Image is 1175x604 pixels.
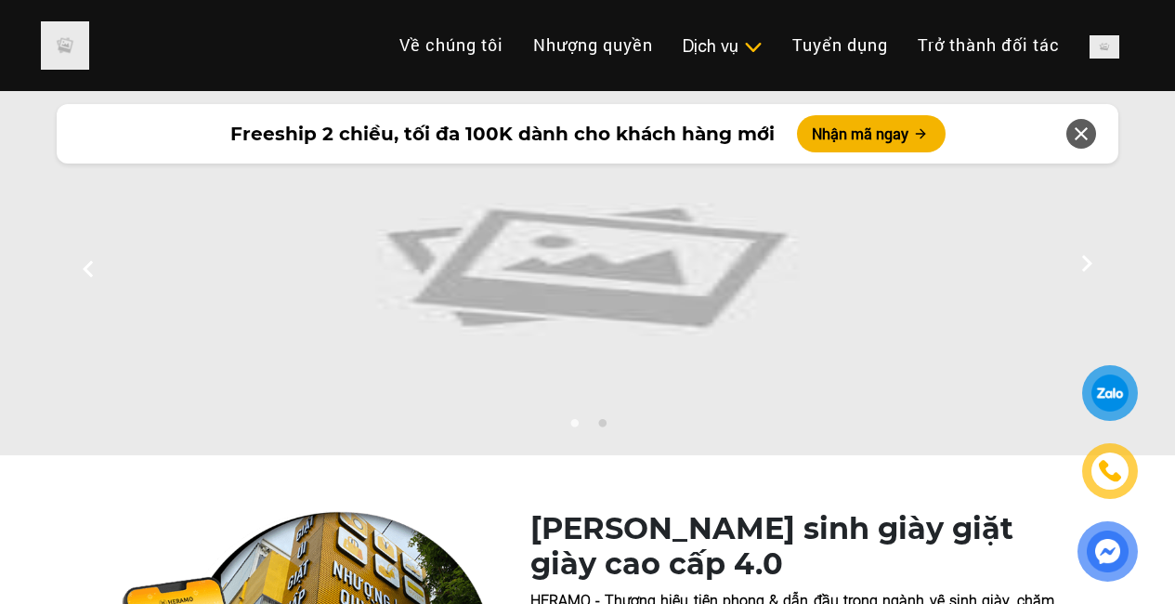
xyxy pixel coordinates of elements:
a: Tuyển dụng [777,25,903,65]
div: Dịch vụ [683,33,763,59]
a: Nhượng quyền [518,25,668,65]
img: subToggleIcon [743,38,763,57]
button: 1 [565,418,583,437]
img: phone-icon [1097,458,1123,484]
a: Về chúng tôi [385,25,518,65]
a: Trở thành đối tác [903,25,1075,65]
h1: [PERSON_NAME] sinh giày giặt giày cao cấp 4.0 [530,511,1054,583]
a: phone-icon [1085,446,1135,496]
button: 2 [593,418,611,437]
span: Freeship 2 chiều, tối đa 100K dành cho khách hàng mới [230,120,775,148]
button: Nhận mã ngay [797,115,946,152]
